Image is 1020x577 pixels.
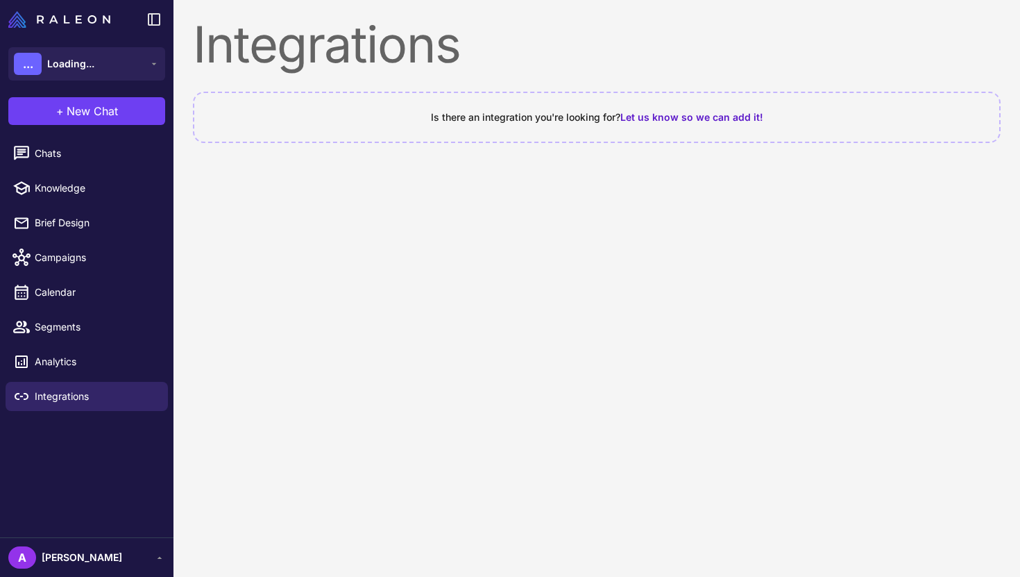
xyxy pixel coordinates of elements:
a: Knowledge [6,174,168,203]
a: Raleon Logo [8,11,116,28]
a: Chats [6,139,168,168]
span: Analytics [35,354,157,369]
div: A [8,546,36,569]
span: Let us know so we can add it! [620,111,763,123]
a: Brief Design [6,208,168,237]
div: Integrations [193,19,1001,69]
span: Chats [35,146,157,161]
a: Calendar [6,278,168,307]
span: Brief Design [35,215,157,231]
button: ...Loading... [8,47,165,81]
span: Calendar [35,285,157,300]
span: New Chat [67,103,118,119]
img: Raleon Logo [8,11,110,28]
span: Knowledge [35,181,157,196]
span: Segments [35,319,157,335]
a: Integrations [6,382,168,411]
div: Is there an integration you're looking for? [211,110,983,125]
span: Campaigns [35,250,157,265]
div: ... [14,53,42,75]
a: Analytics [6,347,168,376]
span: Loading... [47,56,94,72]
span: Integrations [35,389,157,404]
span: + [56,103,64,119]
button: +New Chat [8,97,165,125]
span: [PERSON_NAME] [42,550,122,565]
a: Segments [6,312,168,342]
a: Campaigns [6,243,168,272]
